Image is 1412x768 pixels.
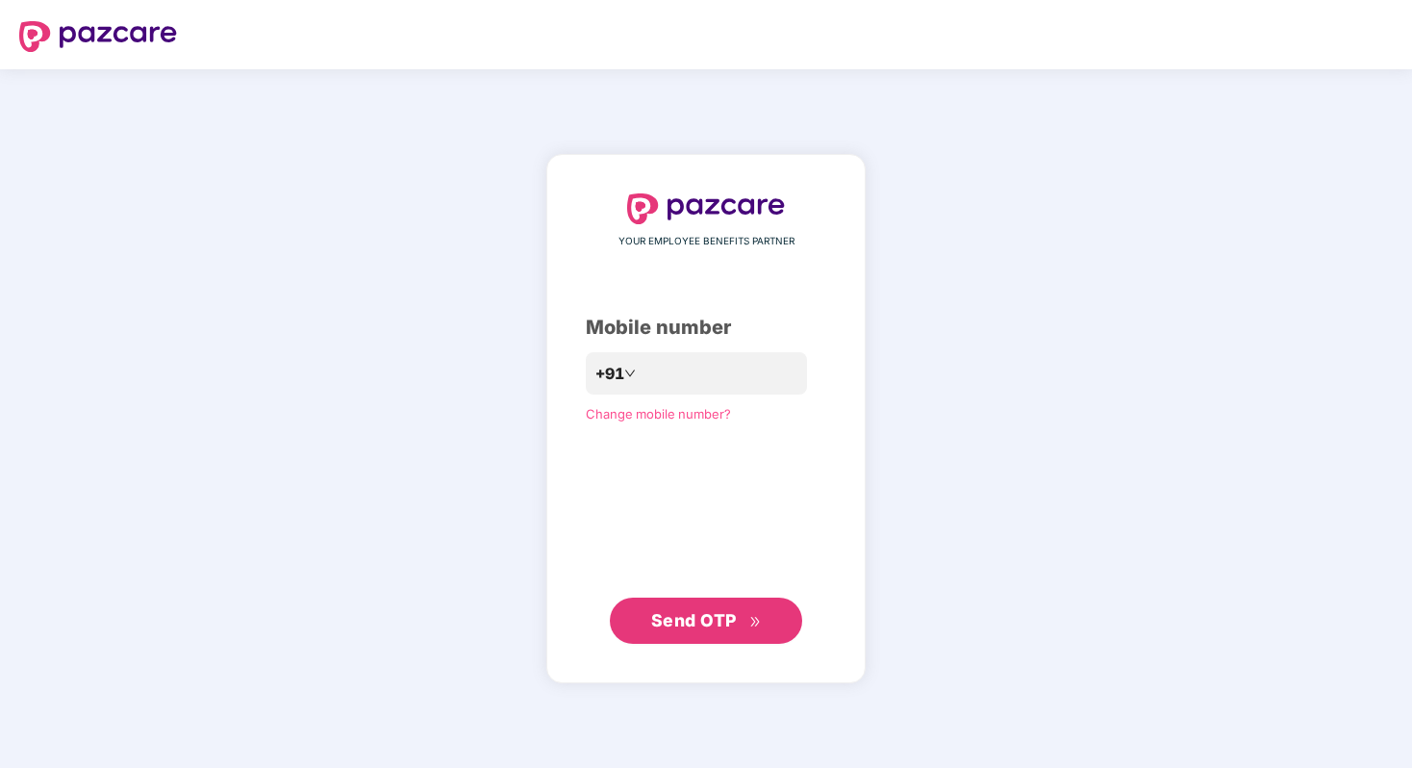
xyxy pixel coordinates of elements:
[624,368,636,379] span: down
[651,610,737,630] span: Send OTP
[627,193,785,224] img: logo
[19,21,177,52] img: logo
[618,234,794,249] span: YOUR EMPLOYEE BENEFITS PARTNER
[586,313,826,343] div: Mobile number
[749,616,762,628] span: double-right
[586,406,731,422] a: Change mobile number?
[610,598,802,644] button: Send OTPdouble-right
[595,362,624,386] span: +91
